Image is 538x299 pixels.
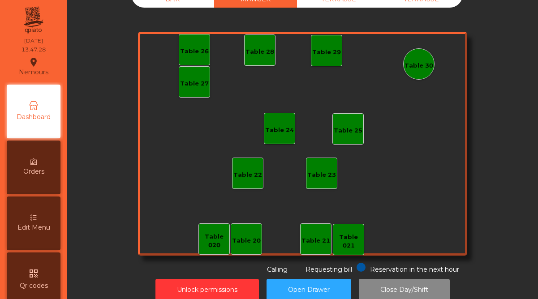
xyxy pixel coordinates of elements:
[245,47,274,56] div: Table 28
[17,112,51,122] span: Dashboard
[232,236,261,245] div: Table 20
[19,56,48,78] div: Nemours
[28,57,39,68] i: location_on
[267,265,288,273] span: Calling
[28,268,39,279] i: qr_code
[20,281,48,290] span: Qr codes
[233,171,262,179] div: Table 22
[334,126,362,135] div: Table 25
[22,4,44,36] img: qpiato
[301,236,330,245] div: Table 21
[306,265,352,273] span: Requesting bill
[22,46,46,54] div: 13:47:28
[307,171,336,179] div: Table 23
[405,61,433,70] div: Table 30
[180,79,209,88] div: Table 27
[312,48,341,57] div: Table 29
[333,233,364,250] div: Table 021
[24,37,43,45] div: [DATE]
[180,47,209,56] div: Table 26
[17,223,50,232] span: Edit Menu
[23,167,44,176] span: Orders
[265,126,294,135] div: Table 24
[370,265,459,273] span: Reservation in the next hour
[199,232,229,250] div: Table 020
